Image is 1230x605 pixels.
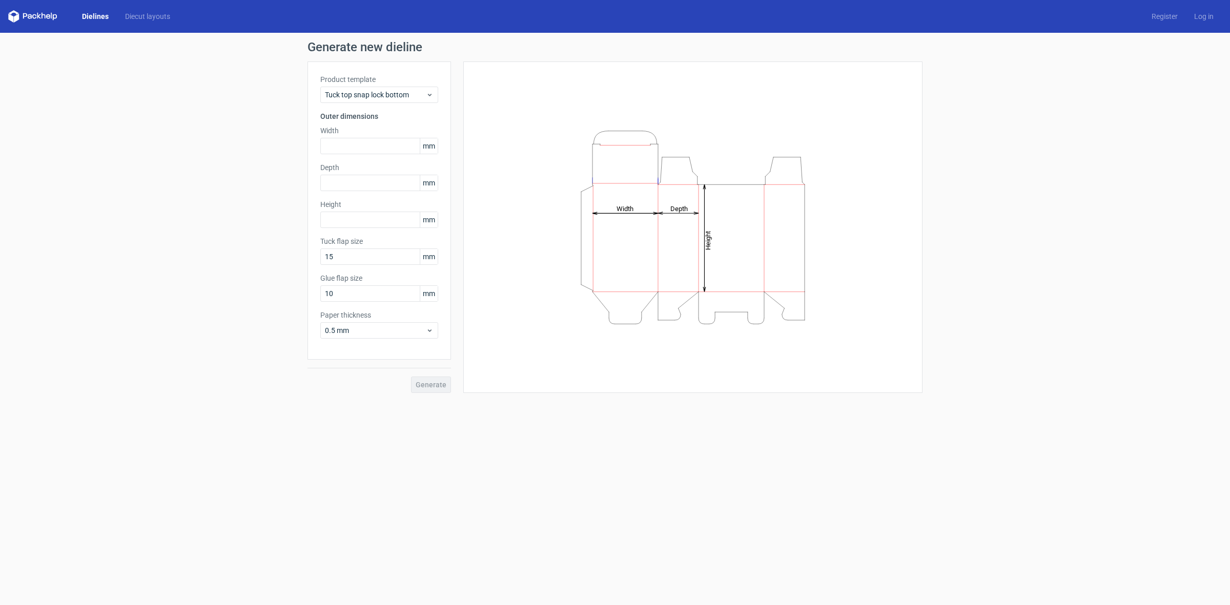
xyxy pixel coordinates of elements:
label: Height [320,199,438,210]
label: Glue flap size [320,273,438,283]
tspan: Height [704,231,712,249]
h1: Generate new dieline [307,41,922,53]
a: Log in [1186,11,1222,22]
label: Width [320,126,438,136]
span: Tuck top snap lock bottom [325,90,426,100]
label: Tuck flap size [320,236,438,246]
a: Diecut layouts [117,11,178,22]
h3: Outer dimensions [320,111,438,121]
label: Paper thickness [320,310,438,320]
span: mm [420,249,438,264]
span: 0.5 mm [325,325,426,336]
span: mm [420,138,438,154]
span: mm [420,286,438,301]
span: mm [420,212,438,227]
tspan: Width [617,204,633,212]
a: Dielines [74,11,117,22]
a: Register [1143,11,1186,22]
tspan: Depth [670,204,688,212]
span: mm [420,175,438,191]
label: Depth [320,162,438,173]
label: Product template [320,74,438,85]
